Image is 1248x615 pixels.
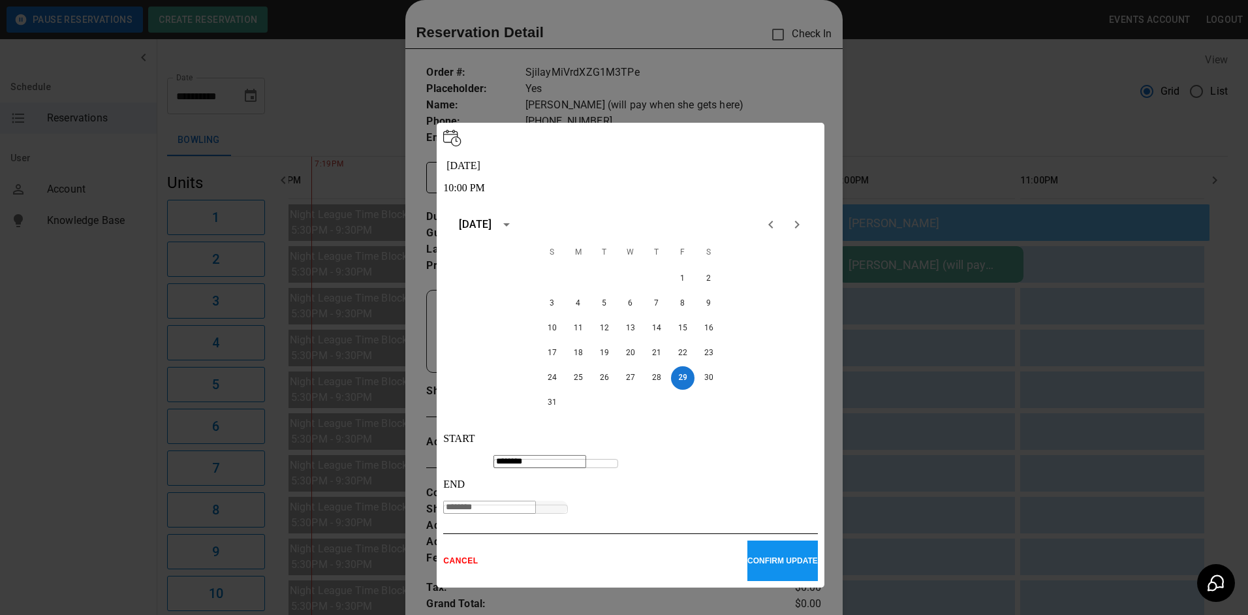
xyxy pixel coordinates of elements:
span: Friday [671,240,694,266]
button: 24 [540,366,564,390]
input: Choose time, selected time is 11:00 PM [443,501,536,514]
button: 9 [697,292,721,315]
button: 28 [645,366,668,390]
button: 31 [540,391,564,415]
button: 22 [671,341,694,365]
button: 23 [697,341,721,365]
button: 5 [593,292,616,315]
button: 15 [671,317,694,340]
p: CONFIRM UPDATE [747,556,818,565]
button: 19 [593,341,616,365]
button: 8 [671,292,694,315]
button: 11 [567,317,590,340]
span: Sunday [540,240,564,266]
button: 1 [671,267,694,291]
button: 21 [645,341,668,365]
span: Monday [567,240,590,266]
p: END [443,479,818,490]
span: Tuesday [593,240,616,266]
button: 2 [697,267,721,291]
p: CANCEL [443,556,747,565]
button: 25 [567,366,590,390]
div: [DATE] [459,217,491,232]
span: Wednesday [619,240,642,266]
button: 3 [540,292,564,315]
button: 26 [593,366,616,390]
button: 13 [619,317,642,340]
p: [DATE] [443,160,818,172]
button: 20 [619,341,642,365]
button: 30 [697,366,721,390]
button: 4 [567,292,590,315]
button: calendar view is open, switch to year view [495,213,518,236]
button: 17 [540,341,564,365]
button: 29 [671,366,694,390]
button: 12 [593,317,616,340]
span: Thursday [645,240,668,266]
button: 10 [540,317,564,340]
button: 18 [567,341,590,365]
button: 16 [697,317,721,340]
button: 14 [645,317,668,340]
button: Previous month [758,212,784,238]
p: 10:00 PM [443,182,818,194]
button: 27 [619,366,642,390]
img: Vector [443,129,461,147]
input: Choose time, selected time is 10:00 PM [493,455,586,468]
button: Next month [784,212,810,238]
button: CONFIRM UPDATE [747,541,818,581]
button: 7 [645,292,668,315]
p: START [443,433,818,445]
button: 6 [619,292,642,315]
span: Saturday [697,240,721,266]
